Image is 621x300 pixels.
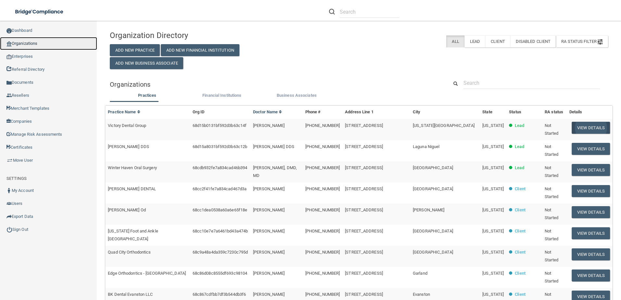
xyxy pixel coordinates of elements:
[482,271,504,276] span: [US_STATE]
[110,81,438,88] h5: Organizations
[6,227,12,232] img: ic_power_dark.7ecde6b1.png
[342,106,410,119] th: Address Line 1
[482,165,504,170] span: [US_STATE]
[515,206,526,214] p: Client
[108,250,151,255] span: Quad City Orthodontics
[113,92,181,99] label: Practices
[545,250,558,262] span: Not Started
[305,165,340,170] span: [PHONE_NUMBER]
[6,157,13,164] img: briefcase.64adab9b.png
[413,186,453,191] span: [GEOGRAPHIC_DATA]
[515,227,526,235] p: Client
[572,164,610,176] button: View Details
[413,123,475,128] span: [US_STATE][GEOGRAPHIC_DATA]
[108,186,156,191] span: [PERSON_NAME] DENTAL
[572,269,610,281] button: View Details
[413,250,453,255] span: [GEOGRAPHIC_DATA]
[193,250,248,255] span: 68c9a48a4da359c7230c795d
[515,269,526,277] p: Client
[482,123,504,128] span: [US_STATE]
[482,229,504,233] span: [US_STATE]
[193,271,247,276] span: 68c86d08c8555df693c98104
[6,28,12,33] img: ic_dashboard_dark.d01f4a41.png
[572,206,610,218] button: View Details
[108,123,146,128] span: Victory Dental Group
[545,229,558,241] span: Not Started
[6,214,12,219] img: icon-export.b9366987.png
[567,106,613,119] th: Details
[6,175,27,182] label: SETTINGS
[482,292,504,297] span: [US_STATE]
[482,250,504,255] span: [US_STATE]
[253,229,285,233] span: [PERSON_NAME]
[482,207,504,212] span: [US_STATE]
[108,292,153,297] span: BK Dental Evanston LLC
[253,109,282,114] a: Doctor Name
[110,57,183,69] button: Add New Business Associate
[413,292,430,297] span: Evanston
[10,5,70,19] img: bridge_compliance_login_screen.278c3ca4.svg
[446,35,464,47] label: All
[253,186,285,191] span: [PERSON_NAME]
[545,186,558,199] span: Not Started
[345,207,383,212] span: [STREET_ADDRESS]
[410,106,480,119] th: City
[572,185,610,197] button: View Details
[345,271,383,276] span: [STREET_ADDRESS]
[6,201,12,206] img: icon-users.e205127d.png
[545,165,558,178] span: Not Started
[345,229,383,233] span: [STREET_ADDRESS]
[305,144,340,149] span: [PHONE_NUMBER]
[545,123,558,136] span: Not Started
[545,207,558,220] span: Not Started
[598,39,603,44] img: icon-filter@2x.21656d0b.png
[515,122,524,130] p: Lead
[108,271,186,276] span: Edge Orthodontics - [GEOGRAPHIC_DATA]
[108,165,157,170] span: Winter Haven Oral Surgery
[515,164,524,172] p: Lead
[161,44,239,56] button: Add New Financial Institution
[305,271,340,276] span: [PHONE_NUMBER]
[110,31,269,40] h4: Organization Directory
[202,93,241,98] span: Financial Institutions
[193,144,247,149] span: 68d15a8031bf592d3b63c12b
[108,109,140,114] a: Practice Name
[515,143,524,151] p: Lead
[463,77,600,89] input: Search
[193,207,247,212] span: 68cc1dea0538a60a6e65f18e
[482,144,504,149] span: [US_STATE]
[108,144,149,149] span: [PERSON_NAME] DDS
[305,292,340,297] span: [PHONE_NUMBER]
[572,248,610,260] button: View Details
[184,92,259,101] li: Financial Institutions
[305,229,340,233] span: [PHONE_NUMBER]
[345,144,383,149] span: [STREET_ADDRESS]
[253,271,285,276] span: [PERSON_NAME]
[345,123,383,128] span: [STREET_ADDRESS]
[305,186,340,191] span: [PHONE_NUMBER]
[515,185,526,193] p: Client
[253,292,285,297] span: [PERSON_NAME]
[329,9,335,15] img: ic-search.3b580494.png
[110,92,184,101] li: Practices
[305,250,340,255] span: [PHONE_NUMBER]
[510,35,556,47] label: Disabled Client
[193,292,246,297] span: 68c867cdfbb7df3b544db3f6
[253,123,285,128] span: [PERSON_NAME]
[138,93,156,98] span: Practices
[506,106,542,119] th: Status
[305,207,340,212] span: [PHONE_NUMBER]
[464,35,485,47] label: Lead
[253,165,297,178] span: [PERSON_NAME], DMD, MD
[259,92,334,101] li: Business Associate
[345,165,383,170] span: [STREET_ADDRESS]
[482,186,504,191] span: [US_STATE]
[345,292,383,297] span: [STREET_ADDRESS]
[515,248,526,256] p: Client
[193,186,247,191] span: 68cc2f41fe7a834cad467d3a
[190,106,250,119] th: Org ID
[253,207,285,212] span: [PERSON_NAME]
[303,106,342,119] th: Phone #
[6,41,12,46] img: organization-icon.f8decf85.png
[572,227,610,239] button: View Details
